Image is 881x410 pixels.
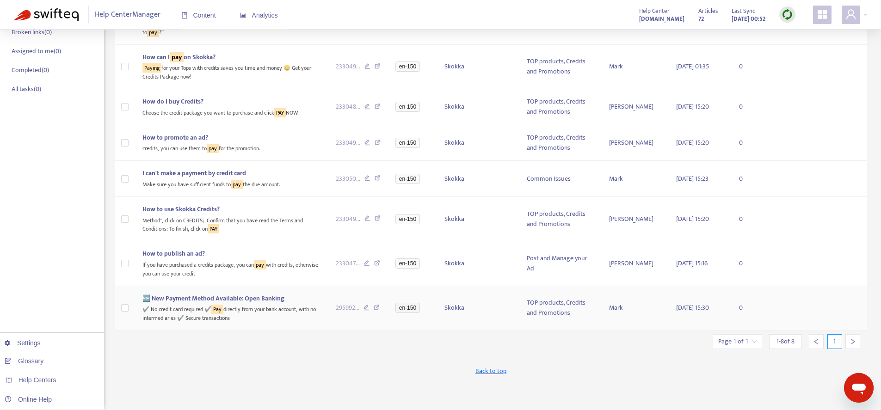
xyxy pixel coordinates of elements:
span: Help Centers [18,376,56,384]
td: Skokka [437,197,519,241]
span: en-150 [395,174,420,184]
span: Analytics [240,12,278,19]
div: If you have purchased a credits package, you can with credits, otherwise you can use your credit [142,259,321,278]
span: How to promote an ad? [142,132,208,143]
div: Choose the credit package you want to purchase and click NOW. [142,107,321,117]
p: All tasks ( 0 ) [12,84,41,94]
span: [DATE] 15:20 [676,101,709,112]
span: Back to top [475,366,506,376]
sqkw: pay [170,52,184,62]
strong: [DATE] 00:52 [732,14,765,24]
span: left [813,338,819,345]
sqkw: pay [147,28,159,37]
span: 233049 ... [336,214,360,224]
td: Skokka [437,89,519,125]
td: 0 [732,89,769,125]
td: Skokka [437,241,519,286]
span: Articles [698,6,718,16]
sqkw: PAY [208,224,219,233]
sqkw: PAY [274,108,286,117]
iframe: Pulsante per aprire la finestra di messaggistica [844,373,874,403]
span: area-chart [240,12,246,18]
td: TOP products, Credits and Promotions [519,89,602,125]
span: 233049 ... [336,138,360,148]
sqkw: Paying [142,63,161,73]
span: 233047 ... [336,258,360,269]
span: en-150 [395,214,420,224]
span: en-150 [395,258,420,269]
span: I can't make a payment by credit card [142,168,246,178]
a: Settings [5,339,41,347]
a: Glossary [5,357,43,365]
td: 0 [732,161,769,197]
td: [PERSON_NAME] [602,125,669,161]
span: [DATE] 15:23 [676,173,708,184]
td: Mark [602,286,669,330]
img: Swifteq [14,8,79,21]
span: [DATE] 01:35 [676,61,709,72]
span: How to use Skokka Credits? [142,204,220,214]
span: appstore [817,9,828,20]
div: 1 [827,334,842,349]
sqkw: Pay [211,305,223,314]
sqkw: pay [254,260,266,269]
td: TOP products, Credits and Promotions [519,125,602,161]
td: Skokka [437,161,519,197]
td: Skokka [437,286,519,330]
strong: 72 [698,14,704,24]
sqkw: pay [231,180,243,189]
div: for your Tops with credits saves you time and money 😀 Get your Credits Package now! [142,62,321,81]
span: 1 - 8 of 8 [776,337,795,346]
span: How to publish an ad? [142,248,205,259]
span: Content [181,12,216,19]
td: Skokka [437,125,519,161]
div: ✔️ No credit card required ✔️ directly from your bank account, with no intermediaries ✔️ Secure t... [142,304,321,323]
span: [DATE] 15:16 [676,258,708,269]
sqkw: pay [207,144,219,153]
span: 233050 ... [336,174,360,184]
span: book [181,12,188,18]
td: [PERSON_NAME] [602,89,669,125]
td: Mark [602,45,669,89]
span: 🆕 New Payment Method Available: Open Banking [142,293,284,304]
td: 0 [732,197,769,241]
td: [PERSON_NAME] [602,241,669,286]
span: How can I on Skokka? [142,52,216,62]
a: Online Help [5,396,52,403]
span: right [850,338,856,345]
span: How do I buy Credits? [142,96,203,107]
span: user [845,9,856,20]
a: [DOMAIN_NAME] [639,13,684,24]
td: Skokka [437,45,519,89]
td: [PERSON_NAME] [602,197,669,241]
span: Help Center Manager [95,6,160,24]
span: en-150 [395,102,420,112]
span: [DATE] 15:30 [676,302,709,313]
td: TOP products, Credits and Promotions [519,286,602,330]
span: Help Center [639,6,670,16]
span: en-150 [395,138,420,148]
td: Common Issues [519,161,602,197]
div: 💳 Choose the payment method In the section “How would you like to ?” [142,18,321,37]
span: en-150 [395,303,420,313]
span: 295992 ... [336,303,359,313]
span: [DATE] 15:20 [676,214,709,224]
p: Assigned to me ( 0 ) [12,46,61,56]
strong: [DOMAIN_NAME] [639,14,684,24]
span: Last Sync [732,6,755,16]
span: en-150 [395,61,420,72]
p: Completed ( 0 ) [12,65,49,75]
p: Broken links ( 0 ) [12,27,52,37]
div: credits, you can use them to for the promotion. [142,143,321,153]
td: Mark [602,161,669,197]
div: Method", click on CREDITS; Confirm that you have read the Terms and Conditions; To finish, click on [142,214,321,233]
span: 233048 ... [336,102,360,112]
img: sync.dc5367851b00ba804db3.png [782,9,793,20]
td: 0 [732,125,769,161]
span: [DATE] 15:20 [676,137,709,148]
td: TOP products, Credits and Promotions [519,197,602,241]
td: 0 [732,45,769,89]
div: Make sure you have sufficient funds to the due amount. [142,178,321,189]
td: 0 [732,286,769,330]
td: Post and Manage your Ad [519,241,602,286]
